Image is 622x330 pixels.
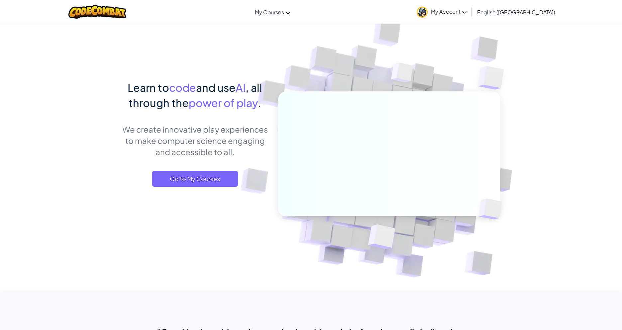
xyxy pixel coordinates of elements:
span: and use [196,81,236,94]
span: AI [236,81,246,94]
span: . [258,96,261,109]
p: We create innovative play experiences to make computer science engaging and accessible to all. [122,124,268,158]
img: Overlap cubes [352,210,411,266]
img: avatar [417,7,428,18]
img: Overlap cubes [465,50,522,106]
img: Overlap cubes [468,185,518,233]
a: My Courses [252,3,293,21]
span: power of play [189,96,258,109]
a: English ([GEOGRAPHIC_DATA]) [474,3,559,21]
img: CodeCombat logo [68,5,127,19]
span: English ([GEOGRAPHIC_DATA]) [477,9,555,16]
a: My Account [413,1,470,22]
span: code [169,81,196,94]
span: Learn to [128,81,169,94]
span: My Courses [255,9,284,16]
img: Overlap cubes [379,50,427,99]
span: My Account [431,8,466,15]
a: Go to My Courses [152,171,238,187]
